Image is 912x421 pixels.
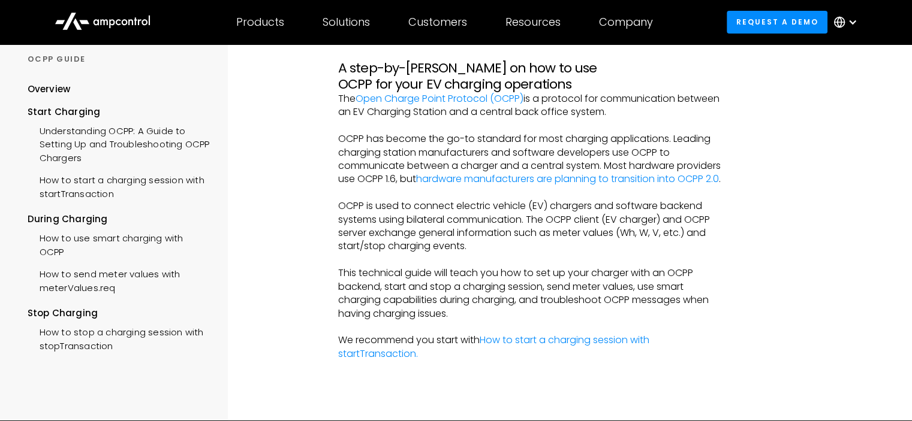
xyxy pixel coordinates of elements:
[338,92,725,119] p: The is a protocol for communication between an EV Charging Station and a central back office system.
[28,262,210,298] a: How to send meter values with meterValues.req
[338,253,725,266] p: ‍
[356,92,523,105] a: Open Charge Point Protocol (OCPP)
[505,16,561,29] div: Resources
[28,105,210,118] div: Start Charging
[338,132,725,186] p: OCPP has become the go-to standard for most charging applications. Leading charging station manuf...
[28,83,71,105] a: Overview
[338,334,725,361] p: We recommend you start with
[28,213,210,226] div: During Charging
[408,16,467,29] div: Customers
[338,333,649,360] a: How to start a charging session with startTransaction.
[236,16,284,29] div: Products
[338,186,725,199] p: ‍
[338,60,725,92] h3: A step-by-[PERSON_NAME] on how to use OCPP for your EV charging operations
[599,16,653,29] div: Company
[28,54,210,65] div: OCPP GUIDE
[323,16,370,29] div: Solutions
[28,226,210,262] a: How to use smart charging with OCPP
[28,307,210,320] div: Stop Charging
[338,266,725,320] p: This technical guide will teach you how to set up your charger with an OCPP backend, start and st...
[338,119,725,132] p: ‍
[28,168,210,204] a: How to start a charging session with startTransaction
[28,83,71,96] div: Overview
[28,320,210,356] a: How to stop a charging session with stopTransaction
[727,11,827,33] a: Request a demo
[28,119,210,168] a: Understanding OCPP: A Guide to Setting Up and Troubleshooting OCPP Chargers
[416,172,719,186] a: hardware manufacturers are planning to transition into OCPP 2.0
[338,199,725,253] p: OCPP is used to connect electric vehicle (EV) chargers and software backend systems using bilater...
[338,320,725,334] p: ‍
